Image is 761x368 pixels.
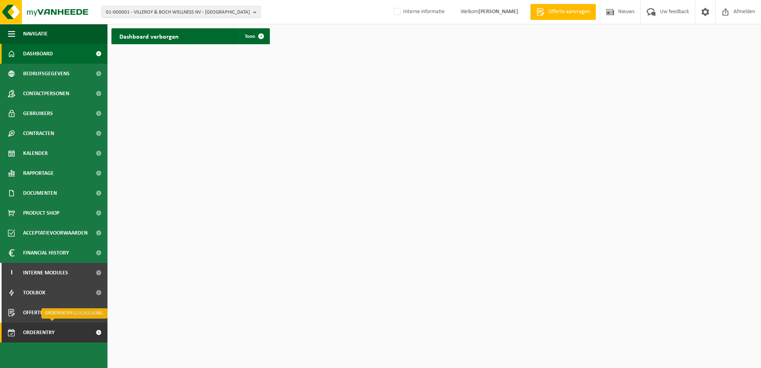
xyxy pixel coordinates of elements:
[245,34,255,39] span: Toon
[478,9,518,15] strong: [PERSON_NAME]
[8,263,15,283] span: I
[106,6,250,18] span: 01-000001 - VILLEROY & BOCH WELLNESS NV - [GEOGRAPHIC_DATA]
[23,64,70,84] span: Bedrijfsgegevens
[530,4,596,20] a: Offerte aanvragen
[23,223,88,243] span: Acceptatievoorwaarden
[23,143,48,163] span: Kalender
[23,104,53,123] span: Gebruikers
[23,84,69,104] span: Contactpersonen
[23,263,68,283] span: Interne modules
[23,203,59,223] span: Product Shop
[23,283,45,303] span: Toolbox
[111,28,187,44] h2: Dashboard verborgen
[546,8,592,16] span: Offerte aanvragen
[23,123,54,143] span: Contracten
[238,28,269,44] a: Toon
[23,163,54,183] span: Rapportage
[23,24,48,44] span: Navigatie
[23,303,74,323] span: Offerte aanvragen
[23,243,69,263] span: Financial History
[392,6,445,18] label: Interne informatie
[23,183,57,203] span: Documenten
[23,44,53,64] span: Dashboard
[101,6,261,18] button: 01-000001 - VILLEROY & BOCH WELLNESS NV - [GEOGRAPHIC_DATA]
[23,323,90,343] span: Orderentry Goedkeuring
